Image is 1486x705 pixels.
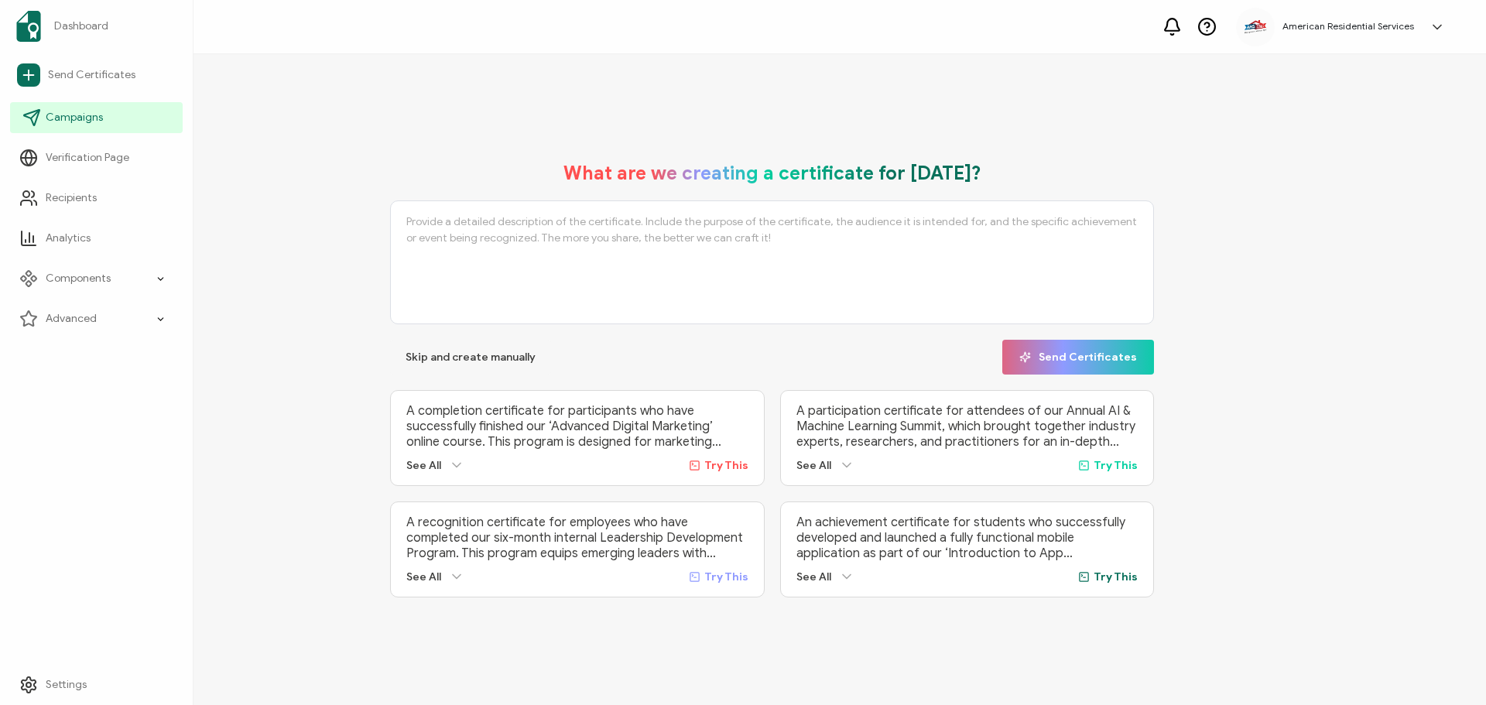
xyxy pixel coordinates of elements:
[46,271,111,286] span: Components
[10,183,183,214] a: Recipients
[46,311,97,327] span: Advanced
[10,102,183,133] a: Campaigns
[563,162,981,185] h1: What are we creating a certificate for [DATE]?
[406,459,441,472] span: See All
[1244,19,1267,35] img: db2c6d1d-95b6-4946-8eb1-cdceab967bda.png
[54,19,108,34] span: Dashboard
[406,352,536,363] span: Skip and create manually
[704,459,748,472] span: Try This
[16,11,41,42] img: sertifier-logomark-colored.svg
[10,223,183,254] a: Analytics
[390,340,551,375] button: Skip and create manually
[796,570,831,584] span: See All
[406,403,748,450] p: A completion certificate for participants who have successfully finished our ‘Advanced Digital Ma...
[1094,459,1138,472] span: Try This
[796,515,1138,561] p: An achievement certificate for students who successfully developed and launched a fully functiona...
[46,150,129,166] span: Verification Page
[46,110,103,125] span: Campaigns
[10,5,183,48] a: Dashboard
[1409,631,1486,705] iframe: Chat Widget
[1002,340,1154,375] button: Send Certificates
[1282,21,1414,32] h5: American Residential Services
[46,190,97,206] span: Recipients
[406,515,748,561] p: A recognition certificate for employees who have completed our six-month internal Leadership Deve...
[796,459,831,472] span: See All
[10,669,183,700] a: Settings
[46,677,87,693] span: Settings
[10,57,183,93] a: Send Certificates
[704,570,748,584] span: Try This
[1019,351,1137,363] span: Send Certificates
[1094,570,1138,584] span: Try This
[10,142,183,173] a: Verification Page
[796,403,1138,450] p: A participation certificate for attendees of our Annual AI & Machine Learning Summit, which broug...
[48,67,135,83] span: Send Certificates
[406,570,441,584] span: See All
[46,231,91,246] span: Analytics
